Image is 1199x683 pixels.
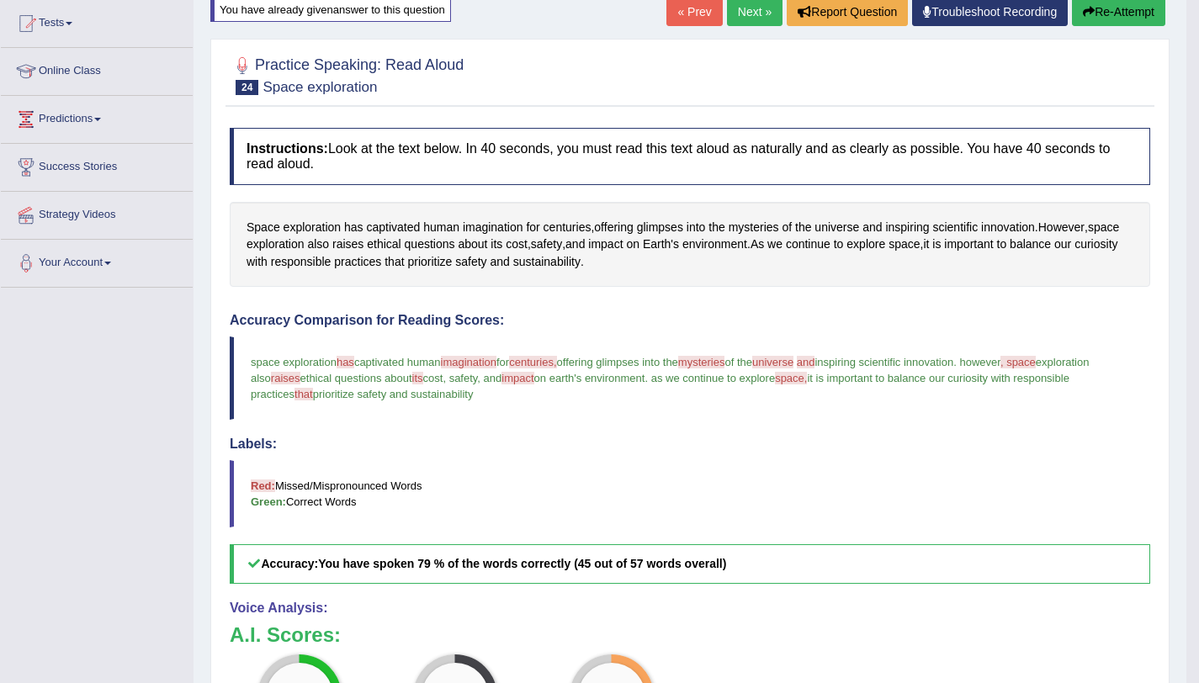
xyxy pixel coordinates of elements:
span: Click to see word definition [332,236,363,253]
span: centuries, [509,356,556,368]
span: Click to see word definition [544,219,592,236]
span: however [959,356,1000,368]
span: Click to see word definition [997,236,1007,253]
span: offering glimpses into the [557,356,678,368]
a: Predictions [1,96,193,138]
span: and [484,372,502,384]
span: , [477,372,480,384]
span: Click to see word definition [405,236,455,253]
span: Click to see word definition [786,236,830,253]
a: Your Account [1,240,193,282]
span: Click to see word definition [344,219,363,236]
span: Click to see word definition [885,219,929,236]
span: . [953,356,957,368]
span: inspiring scientific innovation [814,356,953,368]
a: Strategy Videos [1,192,193,234]
a: Online Class [1,48,193,90]
span: has [337,356,354,368]
span: Click to see word definition [247,219,280,236]
span: Click to see word definition [594,219,633,236]
span: Click to see word definition [889,236,920,253]
span: Click to see word definition [834,236,844,253]
span: Click to see word definition [491,236,502,253]
span: Click to see word definition [513,253,581,271]
span: Click to see word definition [637,219,683,236]
h5: Accuracy: [230,544,1150,584]
span: as we continue to explore [651,372,775,384]
span: Click to see word definition [491,253,510,271]
span: Click to see word definition [307,236,329,253]
span: Click to see word definition [247,253,268,271]
span: Click to see word definition [795,219,811,236]
span: Click to see word definition [846,236,885,253]
b: Instructions: [247,141,328,156]
span: and [797,356,815,368]
span: , space [1000,356,1036,368]
span: Click to see word definition [729,219,779,236]
span: for [496,356,509,368]
span: Click to see word definition [247,236,305,253]
span: space exploration [251,356,337,368]
span: Click to see word definition [682,236,747,253]
span: of the [724,356,752,368]
span: Click to see word definition [626,236,639,253]
a: Success Stories [1,144,193,186]
span: Click to see word definition [531,236,562,253]
span: Click to see word definition [751,236,764,253]
span: raises [271,372,300,384]
span: Click to see word definition [643,236,679,253]
span: Click to see word definition [463,219,523,236]
span: universe [752,356,793,368]
span: prioritize safety and sustainability [313,388,474,400]
span: captivated human [354,356,441,368]
span: Click to see word definition [284,219,342,236]
span: mysteries [678,356,725,368]
div: , . , , , . , . [230,202,1150,288]
span: that [294,388,313,400]
span: Click to see word definition [1054,236,1071,253]
span: Click to see word definition [565,236,585,253]
span: Click to see word definition [334,253,381,271]
span: its [412,372,423,384]
span: Click to see word definition [814,219,859,236]
span: space, [775,372,807,384]
span: Click to see word definition [862,219,882,236]
span: impact [501,372,533,384]
blockquote: Missed/Mispronounced Words Correct Words [230,460,1150,527]
span: Click to see word definition [687,219,706,236]
span: Click to see word definition [407,253,452,271]
span: Click to see word definition [932,219,978,236]
span: Click to see word definition [932,236,941,253]
span: Click to see word definition [708,219,724,236]
span: Click to see word definition [981,219,1035,236]
h4: Voice Analysis: [230,601,1150,616]
span: Click to see word definition [1010,236,1051,253]
h2: Practice Speaking: Read Aloud [230,53,464,95]
b: A.I. Scores: [230,623,341,646]
b: Green: [251,495,286,508]
span: Click to see word definition [455,253,486,271]
h4: Accuracy Comparison for Reading Scores: [230,313,1150,328]
span: Click to see word definition [506,236,528,253]
b: You have spoken 79 % of the words correctly (45 out of 57 words overall) [318,557,726,570]
span: 24 [236,80,258,95]
span: Click to see word definition [526,219,539,236]
b: Red: [251,479,275,492]
span: on earth's environment [534,372,645,384]
h4: Labels: [230,437,1150,452]
span: Click to see word definition [1074,236,1117,253]
span: Click to see word definition [1088,219,1119,236]
span: imagination [441,356,497,368]
span: Click to see word definition [767,236,783,253]
span: Click to see word definition [385,253,404,271]
h4: Look at the text below. In 40 seconds, you must read this text aloud as naturally and as clearly ... [230,128,1150,184]
span: . [645,372,648,384]
span: ethical questions about [300,372,412,384]
span: Click to see word definition [1038,219,1085,236]
span: Click to see word definition [367,236,401,253]
span: Click to see word definition [944,236,993,253]
span: , [443,372,446,384]
small: Space exploration [263,79,377,95]
span: Click to see word definition [271,253,332,271]
span: Click to see word definition [782,219,792,236]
